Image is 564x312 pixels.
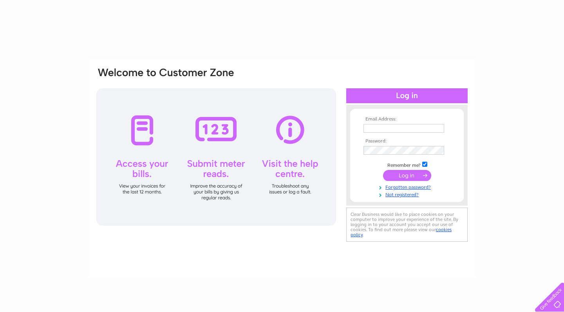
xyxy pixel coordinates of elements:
a: Not registered? [363,190,452,198]
th: Email Address: [362,117,452,122]
div: Clear Business would like to place cookies on your computer to improve your experience of the sit... [346,208,468,242]
a: Forgotten password? [363,183,452,190]
th: Password: [362,139,452,144]
a: cookies policy [351,227,452,237]
input: Submit [383,170,431,181]
td: Remember me? [362,161,452,168]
